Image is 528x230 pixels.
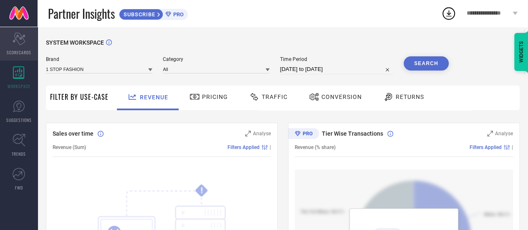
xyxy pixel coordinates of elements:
[12,151,26,157] span: TRENDS
[46,56,152,62] span: Brand
[270,144,271,150] span: |
[202,94,228,100] span: Pricing
[288,128,319,141] div: Premium
[53,144,86,150] span: Revenue (Sum)
[295,144,336,150] span: Revenue (% share)
[470,144,502,150] span: Filters Applied
[171,11,184,18] span: PRO
[119,7,188,20] a: SUBSCRIBEPRO
[15,185,23,191] span: FWD
[140,94,168,101] span: Revenue
[48,5,115,22] span: Partner Insights
[487,131,493,136] svg: Zoom
[322,130,383,137] span: Tier Wise Transactions
[119,11,157,18] span: SUBSCRIBE
[280,56,393,62] span: Time Period
[404,56,449,71] button: Search
[245,131,251,136] svg: Zoom
[280,64,393,74] input: Select time period
[200,186,202,195] tspan: !
[321,94,362,100] span: Conversion
[441,6,456,21] div: Open download list
[396,94,424,100] span: Returns
[6,117,32,123] span: SUGGESTIONS
[262,94,288,100] span: Traffic
[50,92,109,102] span: Filter By Use-Case
[7,49,31,56] span: SCORECARDS
[46,39,104,46] span: SYSTEM WORKSPACE
[512,144,513,150] span: |
[253,131,271,136] span: Analyse
[227,144,260,150] span: Filters Applied
[163,56,269,62] span: Category
[8,83,30,89] span: WORKSPACE
[53,130,93,137] span: Sales over time
[495,131,513,136] span: Analyse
